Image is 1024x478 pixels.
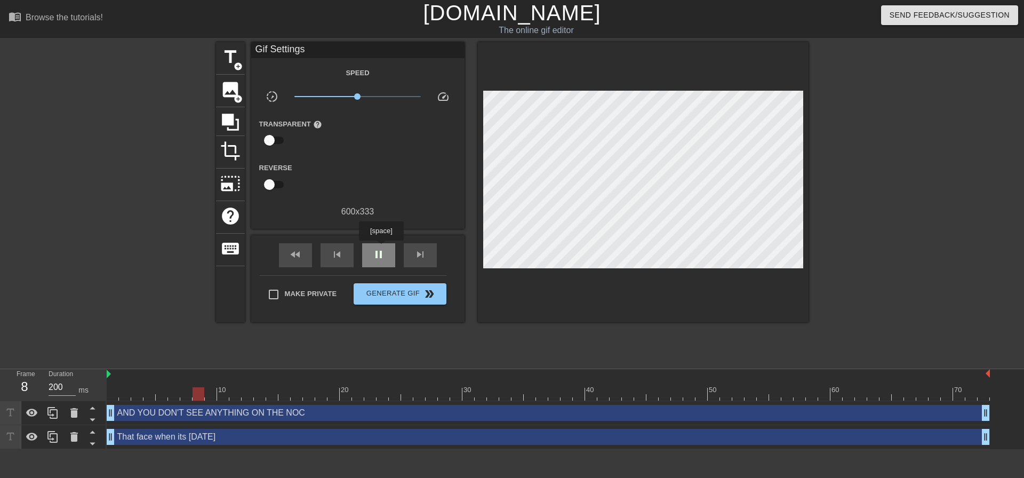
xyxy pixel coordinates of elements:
[234,62,243,71] span: add_circle
[220,141,241,161] span: crop
[9,10,103,27] a: Browse the tutorials!
[234,94,243,103] span: add_circle
[9,369,41,400] div: Frame
[313,120,322,129] span: help
[346,68,369,78] label: Speed
[980,408,991,418] span: drag_handle
[831,385,841,395] div: 60
[437,90,450,103] span: speed
[331,248,343,261] span: skip_previous
[78,385,89,396] div: ms
[289,248,302,261] span: fast_rewind
[251,42,465,58] div: Gif Settings
[17,377,33,396] div: 8
[354,283,446,305] button: Generate Gif
[266,90,278,103] span: slow_motion_video
[986,369,990,378] img: bound-end.png
[259,163,292,173] label: Reverse
[423,1,601,25] a: [DOMAIN_NAME]
[220,173,241,194] span: photo_size_select_large
[954,385,964,395] div: 70
[463,385,473,395] div: 30
[890,9,1010,22] span: Send Feedback/Suggestion
[251,205,465,218] div: 600 x 333
[341,385,350,395] div: 20
[220,206,241,226] span: help
[220,238,241,259] span: keyboard
[220,79,241,100] span: image
[259,119,322,130] label: Transparent
[709,385,718,395] div: 50
[586,385,596,395] div: 40
[218,385,228,395] div: 10
[9,10,21,23] span: menu_book
[26,13,103,22] div: Browse the tutorials!
[881,5,1018,25] button: Send Feedback/Suggestion
[49,371,73,378] label: Duration
[105,408,116,418] span: drag_handle
[220,47,241,67] span: title
[347,24,726,37] div: The online gif editor
[358,288,442,300] span: Generate Gif
[105,432,116,442] span: drag_handle
[285,289,337,299] span: Make Private
[414,248,427,261] span: skip_next
[980,432,991,442] span: drag_handle
[423,288,436,300] span: double_arrow
[372,248,385,261] span: pause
